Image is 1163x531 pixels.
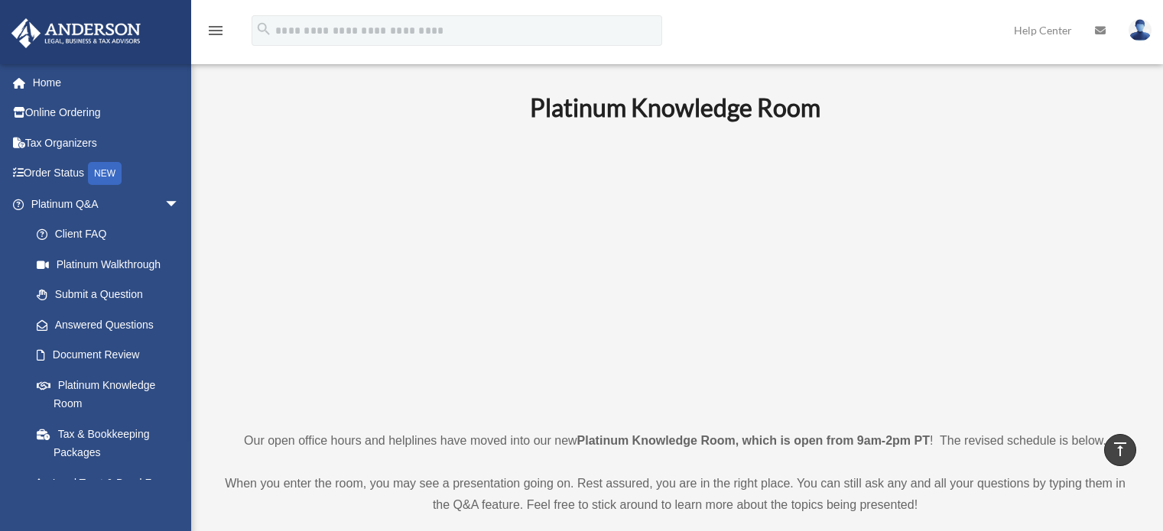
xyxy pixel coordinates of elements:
a: Tax Organizers [11,128,203,158]
strong: Platinum Knowledge Room, which is open from 9am-2pm PT [577,434,930,447]
a: Home [11,67,203,98]
a: Submit a Question [21,280,203,310]
a: Answered Questions [21,309,203,340]
p: Our open office hours and helplines have moved into our new ! The revised schedule is below. [218,430,1132,452]
a: Document Review [21,340,203,371]
div: NEW [88,162,122,185]
a: Order StatusNEW [11,158,203,189]
i: menu [206,21,225,40]
a: Online Ordering [11,98,203,128]
img: User Pic [1129,19,1152,41]
img: Anderson Advisors Platinum Portal [7,18,145,48]
a: Platinum Q&Aarrow_drop_down [11,189,203,219]
a: menu [206,27,225,40]
iframe: 231110_Toby_KnowledgeRoom [446,144,905,402]
a: Land Trust & Deed Forum [21,468,203,498]
a: Platinum Knowledge Room [21,370,195,419]
i: vertical_align_top [1111,440,1129,458]
a: Client FAQ [21,219,203,250]
p: When you enter the room, you may see a presentation going on. Rest assured, you are in the right ... [218,473,1132,516]
b: Platinum Knowledge Room [530,92,820,122]
a: vertical_align_top [1104,434,1136,466]
a: Platinum Walkthrough [21,249,203,280]
a: Tax & Bookkeeping Packages [21,419,203,468]
span: arrow_drop_down [164,189,195,220]
i: search [255,21,272,37]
